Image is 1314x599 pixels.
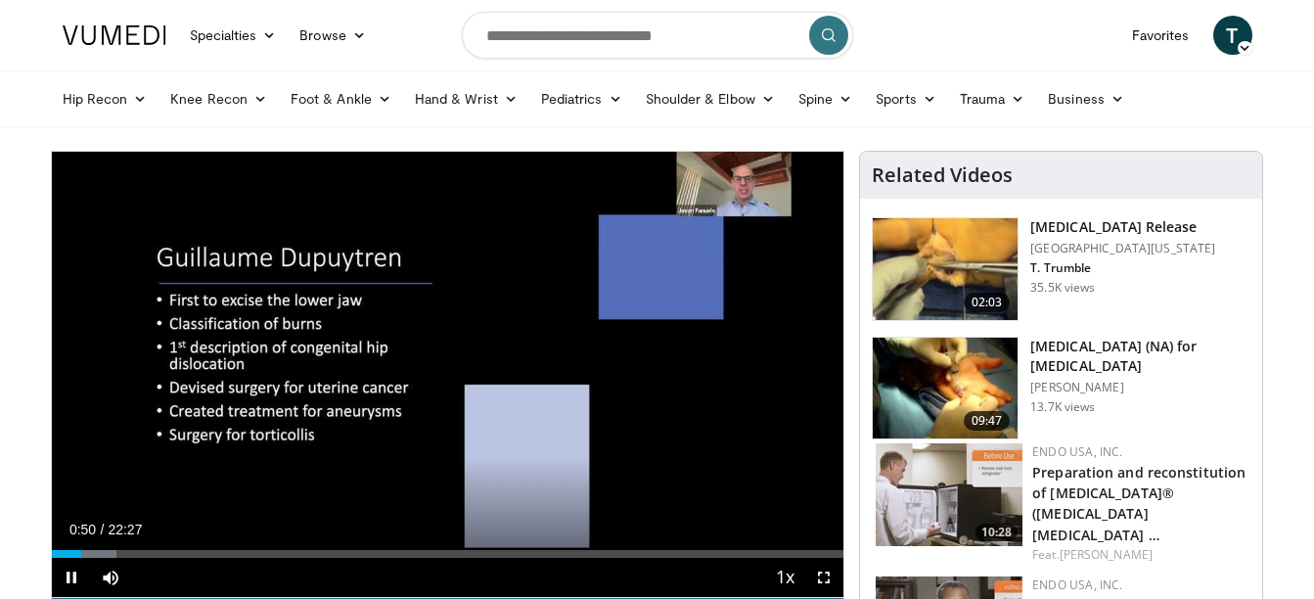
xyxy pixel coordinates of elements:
[403,79,529,118] a: Hand & Wrist
[864,79,948,118] a: Sports
[1120,16,1201,55] a: Favorites
[1032,546,1246,564] div: Feat.
[1030,241,1215,256] p: [GEOGRAPHIC_DATA][US_STATE]
[51,79,159,118] a: Hip Recon
[787,79,864,118] a: Spine
[1060,546,1153,563] a: [PERSON_NAME]
[1030,217,1215,237] h3: [MEDICAL_DATA] Release
[279,79,403,118] a: Foot & Ankle
[159,79,279,118] a: Knee Recon
[91,558,130,597] button: Mute
[1213,16,1252,55] a: T
[876,443,1022,546] img: ab89541e-13d0-49f0-812b-38e61ef681fd.150x105_q85_crop-smart_upscale.jpg
[52,152,844,598] video-js: Video Player
[964,411,1011,431] span: 09:47
[1032,463,1246,543] a: Preparation and reconstitution of [MEDICAL_DATA]® ([MEDICAL_DATA] [MEDICAL_DATA] …
[69,522,96,537] span: 0:50
[1030,337,1250,376] h3: [MEDICAL_DATA] (NA) for [MEDICAL_DATA]
[872,337,1250,440] a: 09:47 [MEDICAL_DATA] (NA) for [MEDICAL_DATA] [PERSON_NAME] 13.7K views
[975,524,1018,541] span: 10:28
[876,443,1022,546] a: 10:28
[1030,260,1215,276] p: T. Trumble
[872,163,1013,187] h4: Related Videos
[52,550,844,558] div: Progress Bar
[529,79,634,118] a: Pediatrics
[63,25,166,45] img: VuMedi Logo
[804,558,843,597] button: Fullscreen
[1030,380,1250,395] p: [PERSON_NAME]
[765,558,804,597] button: Playback Rate
[873,218,1018,320] img: 38790_0000_3.png.150x105_q85_crop-smart_upscale.jpg
[101,522,105,537] span: /
[288,16,378,55] a: Browse
[948,79,1037,118] a: Trauma
[1030,399,1095,415] p: 13.7K views
[964,293,1011,312] span: 02:03
[634,79,787,118] a: Shoulder & Elbow
[108,522,142,537] span: 22:27
[1036,79,1136,118] a: Business
[1032,443,1122,460] a: Endo USA, Inc.
[178,16,289,55] a: Specialties
[872,217,1250,321] a: 02:03 [MEDICAL_DATA] Release [GEOGRAPHIC_DATA][US_STATE] T. Trumble 35.5K views
[873,338,1018,439] img: atik_3.png.150x105_q85_crop-smart_upscale.jpg
[462,12,853,59] input: Search topics, interventions
[1032,576,1122,593] a: Endo USA, Inc.
[1030,280,1095,296] p: 35.5K views
[52,558,91,597] button: Pause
